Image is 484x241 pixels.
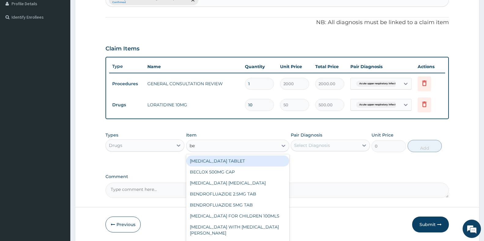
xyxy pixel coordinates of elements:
div: Minimize live chat window [100,3,115,18]
small: Confirmed [112,1,187,4]
label: Comment [105,174,449,179]
button: Submit [412,217,449,232]
div: Drugs [109,142,122,148]
span: We're online! [35,77,84,139]
th: Actions [415,60,445,73]
p: NB: All diagnosis must be linked to a claim item [105,19,449,27]
span: Acute upper respiratory infect... [356,81,401,87]
div: Select Diagnosis [294,142,330,148]
span: Acute upper respiratory infect... [356,102,401,108]
div: BENDROFLUAZIDE 5MG TAB [186,199,289,210]
button: Add [408,140,442,152]
td: GENERAL CONSULTATION REVIEW [144,78,242,90]
th: Quantity [242,60,277,73]
th: Unit Price [277,60,312,73]
th: Total Price [312,60,347,73]
td: LORATIDINE 10MG [144,99,242,111]
td: Procedures [109,78,144,89]
div: Chat with us now [32,34,103,42]
label: Pair Diagnosis [291,132,322,138]
label: Unit Price [371,132,393,138]
button: Previous [105,217,141,232]
th: Type [109,61,144,72]
td: Drugs [109,99,144,111]
div: [MEDICAL_DATA] FOR CHILDREN 100MLS [186,210,289,221]
h3: Claim Items [105,46,139,52]
div: [MEDICAL_DATA] WITH [MEDICAL_DATA][PERSON_NAME] [186,221,289,239]
div: BECLOX 500MG CAP [186,166,289,177]
div: BENDROFLUAZIDE 2.5MG TAB [186,188,289,199]
textarea: Type your message and hit 'Enter' [3,167,116,188]
div: [MEDICAL_DATA] [MEDICAL_DATA] [186,177,289,188]
label: Types [105,133,118,138]
img: d_794563401_company_1708531726252_794563401 [11,31,25,46]
th: Name [144,60,242,73]
label: Item [186,132,197,138]
div: [MEDICAL_DATA] TABLET [186,155,289,166]
th: Pair Diagnosis [347,60,415,73]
